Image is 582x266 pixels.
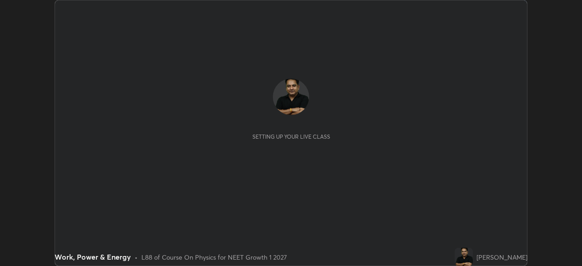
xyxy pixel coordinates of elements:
div: Work, Power & Energy [55,251,131,262]
div: Setting up your live class [252,133,330,140]
img: 866aaf4fe3684a94a3c50856bc9fb742.png [455,248,473,266]
div: • [135,252,138,262]
div: L88 of Course On Physics for NEET Growth 1 2027 [141,252,287,262]
img: 866aaf4fe3684a94a3c50856bc9fb742.png [273,79,309,115]
div: [PERSON_NAME] [477,252,527,262]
